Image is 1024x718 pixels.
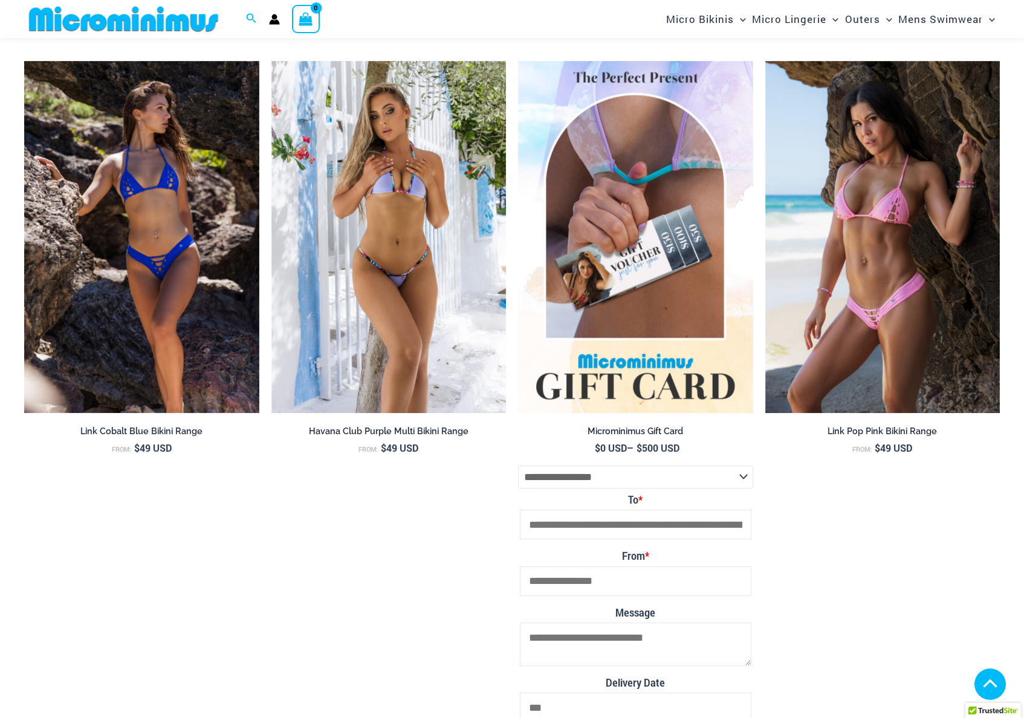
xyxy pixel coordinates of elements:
[752,4,826,34] span: Micro Lingerie
[826,4,838,34] span: Menu Toggle
[518,61,753,413] img: Featured Gift Card
[898,4,983,34] span: Mens Swimwear
[269,14,280,25] a: Account icon link
[518,441,753,455] span: –
[765,61,1000,413] img: Link Pop Pink 3070 Top 4955 Bottom 01
[520,603,751,623] label: Message
[765,426,1000,441] a: Link Pop Pink Bikini Range
[271,61,507,413] img: Havana Club Purple Multi 312 Top 451 Bottom 03
[271,426,507,441] a: Havana Club Purple Multi Bikini Range
[520,673,751,693] label: Delivery Date
[112,445,131,454] span: From:
[520,490,751,510] label: To
[24,426,259,441] a: Link Cobalt Blue Bikini Range
[663,4,749,34] a: Micro BikinisMenu ToggleMenu Toggle
[271,426,507,437] h2: Havana Club Purple Multi Bikini Range
[520,547,751,566] label: From
[661,2,1000,36] nav: Site Navigation
[666,4,734,34] span: Micro Bikinis
[637,441,642,454] span: $
[845,4,880,34] span: Outers
[734,4,746,34] span: Menu Toggle
[24,5,223,33] img: MM SHOP LOGO FLAT
[875,441,912,454] bdi: 49 USD
[880,4,892,34] span: Menu Toggle
[134,441,172,454] bdi: 49 USD
[381,441,418,454] bdi: 49 USD
[24,61,259,413] a: Link Cobalt Blue 3070 Top 4955 Bottom 03Link Cobalt Blue 3070 Top 4955 Bottom 04Link Cobalt Blue ...
[895,4,998,34] a: Mens SwimwearMenu ToggleMenu Toggle
[875,441,880,454] span: $
[765,61,1000,413] a: Link Pop Pink 3070 Top 4955 Bottom 01Link Pop Pink 3070 Top 4955 Bottom 02Link Pop Pink 3070 Top ...
[24,426,259,437] h2: Link Cobalt Blue Bikini Range
[271,61,507,413] a: Havana Club Purple Multi 312 Top 451 Bottom 03Havana Club Purple Multi 312 Top 451 Bottom 01Havan...
[358,445,378,454] span: From:
[595,441,600,454] span: $
[134,441,140,454] span: $
[381,441,386,454] span: $
[645,550,649,562] abbr: Required field
[983,4,995,34] span: Menu Toggle
[246,11,257,27] a: Search icon link
[518,426,753,441] a: Microminimus Gift Card
[292,5,320,33] a: View Shopping Cart, empty
[852,445,872,454] span: From:
[765,426,1000,437] h2: Link Pop Pink Bikini Range
[749,4,841,34] a: Micro LingerieMenu ToggleMenu Toggle
[595,441,627,454] bdi: 0 USD
[842,4,895,34] a: OutersMenu ToggleMenu Toggle
[24,61,259,413] img: Link Cobalt Blue 3070 Top 4955 Bottom 03
[518,426,753,437] h2: Microminimus Gift Card
[637,441,679,454] bdi: 500 USD
[638,493,643,506] abbr: Required field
